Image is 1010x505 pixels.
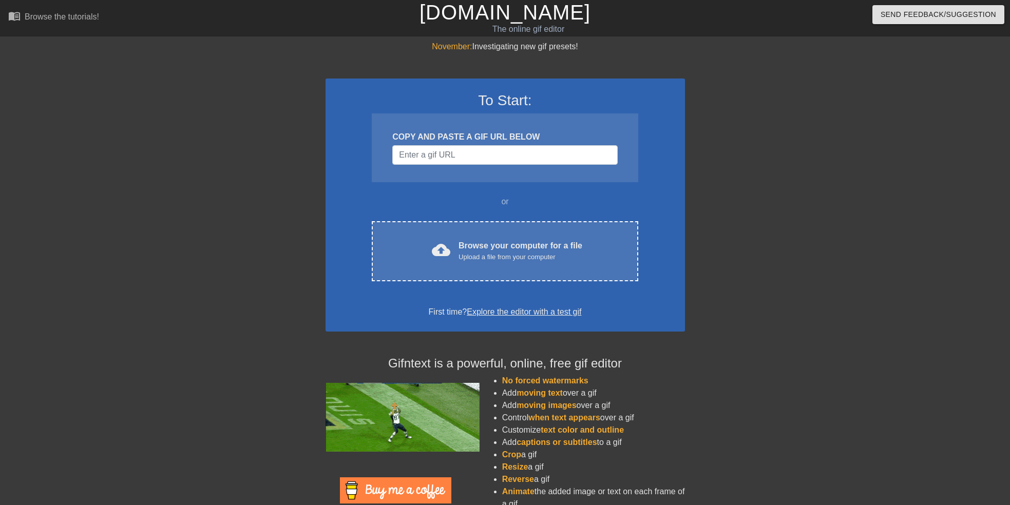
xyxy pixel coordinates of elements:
[502,473,685,485] li: a gif
[459,240,582,262] div: Browse your computer for a file
[8,10,99,26] a: Browse the tutorials!
[340,477,451,503] img: Buy Me A Coffee
[517,401,576,410] span: moving images
[502,450,521,459] span: Crop
[326,41,685,53] div: Investigating new gif presets!
[502,475,534,483] span: Reverse
[872,5,1004,24] button: Send Feedback/Suggestion
[420,1,590,24] a: [DOMAIN_NAME]
[502,436,685,449] li: Add to a gif
[8,10,21,22] span: menu_book
[392,131,617,143] div: COPY AND PASTE A GIF URL BELOW
[339,306,672,318] div: First time?
[502,462,528,471] span: Resize
[342,23,715,35] div: The online gif editor
[881,8,996,21] span: Send Feedback/Suggestion
[459,252,582,262] div: Upload a file from your computer
[517,389,563,397] span: moving text
[352,196,658,208] div: or
[517,438,597,446] span: captions or subtitles
[326,383,480,452] img: football_small.gif
[25,12,99,21] div: Browse the tutorials!
[502,487,535,496] span: Animate
[432,42,472,51] span: November:
[432,241,450,259] span: cloud_upload
[326,356,685,371] h4: Gifntext is a powerful, online, free gif editor
[528,413,600,422] span: when text appears
[541,425,624,434] span: text color and outline
[502,399,685,412] li: Add over a gif
[502,461,685,473] li: a gif
[392,145,617,165] input: Username
[502,376,588,385] span: No forced watermarks
[339,92,672,109] h3: To Start:
[502,449,685,461] li: a gif
[502,387,685,399] li: Add over a gif
[467,307,581,316] a: Explore the editor with a test gif
[502,424,685,436] li: Customize
[502,412,685,424] li: Control over a gif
